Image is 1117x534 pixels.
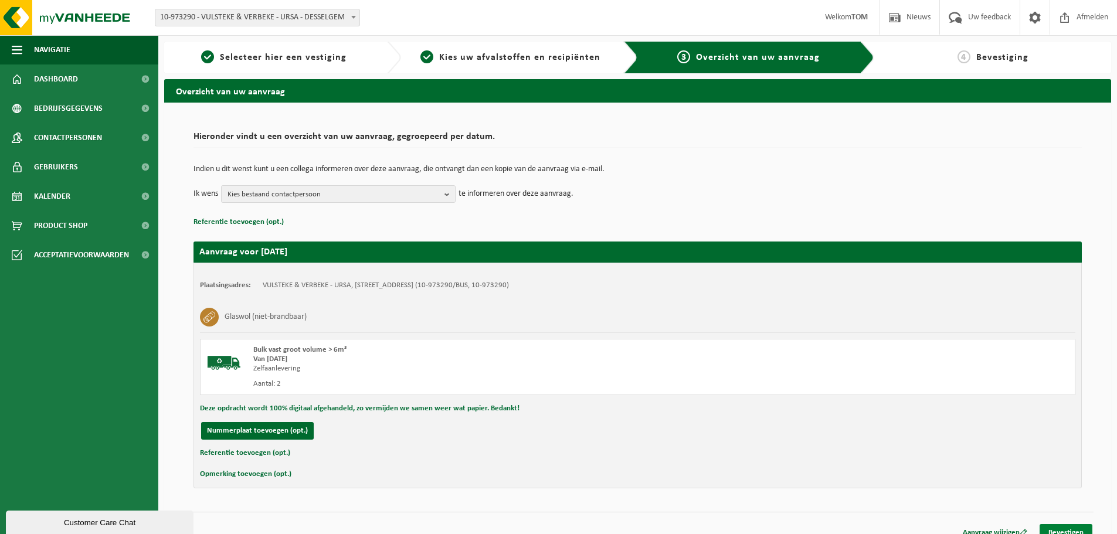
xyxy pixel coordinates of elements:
span: Contactpersonen [34,123,102,152]
span: Bulk vast groot volume > 6m³ [253,346,347,353]
span: Product Shop [34,211,87,240]
p: Ik wens [193,185,218,203]
div: Zelfaanlevering [253,364,685,373]
h3: Glaswol (niet-brandbaar) [225,308,307,326]
strong: TOM [851,13,868,22]
td: VULSTEKE & VERBEKE - URSA, [STREET_ADDRESS] (10-973290/BUS, 10-973290) [263,281,509,290]
span: Acceptatievoorwaarden [34,240,129,270]
span: Selecteer hier een vestiging [220,53,347,62]
span: Bedrijfsgegevens [34,94,103,123]
span: 1 [201,50,214,63]
span: Kies bestaand contactpersoon [228,186,440,203]
span: 10-973290 - VULSTEKE & VERBEKE - URSA - DESSELGEM [155,9,360,26]
span: 10-973290 - VULSTEKE & VERBEKE - URSA - DESSELGEM [155,9,359,26]
h2: Hieronder vindt u een overzicht van uw aanvraag, gegroepeerd per datum. [193,132,1082,148]
button: Opmerking toevoegen (opt.) [200,467,291,482]
strong: Van [DATE] [253,355,287,363]
button: Deze opdracht wordt 100% digitaal afgehandeld, zo vermijden we samen weer wat papier. Bedankt! [200,401,520,416]
span: Dashboard [34,64,78,94]
iframe: chat widget [6,508,196,534]
span: 2 [420,50,433,63]
button: Nummerplaat toevoegen (opt.) [201,422,314,440]
a: 1Selecteer hier een vestiging [170,50,378,64]
button: Kies bestaand contactpersoon [221,185,456,203]
p: te informeren over deze aanvraag. [459,185,573,203]
span: 4 [958,50,970,63]
strong: Plaatsingsadres: [200,281,251,289]
div: Aantal: 2 [253,379,685,389]
p: Indien u dit wenst kunt u een collega informeren over deze aanvraag, die ontvangt dan een kopie v... [193,165,1082,174]
span: Kies uw afvalstoffen en recipiënten [439,53,600,62]
span: Navigatie [34,35,70,64]
a: 2Kies uw afvalstoffen en recipiënten [407,50,614,64]
button: Referentie toevoegen (opt.) [193,215,284,230]
h2: Overzicht van uw aanvraag [164,79,1111,102]
span: Bevestiging [976,53,1028,62]
span: Kalender [34,182,70,211]
span: 3 [677,50,690,63]
span: Overzicht van uw aanvraag [696,53,820,62]
img: BL-SO-LV.png [206,345,242,380]
span: Gebruikers [34,152,78,182]
strong: Aanvraag voor [DATE] [199,247,287,257]
button: Referentie toevoegen (opt.) [200,445,290,461]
